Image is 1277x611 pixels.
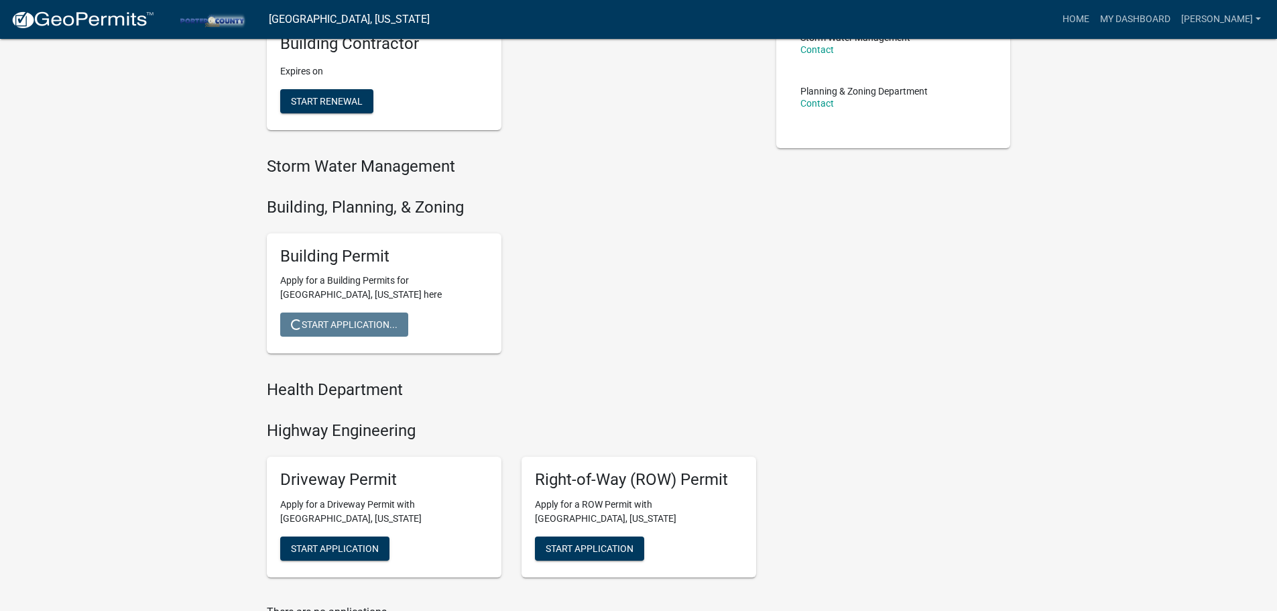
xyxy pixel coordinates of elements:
[800,98,834,109] a: Contact
[291,96,363,107] span: Start Renewal
[1095,7,1176,32] a: My Dashboard
[291,319,398,330] span: Start Application...
[269,8,430,31] a: [GEOGRAPHIC_DATA], [US_STATE]
[291,543,379,553] span: Start Application
[535,537,644,561] button: Start Application
[800,33,910,42] p: Storm Water Management
[546,543,633,553] span: Start Application
[800,87,928,96] p: Planning & Zoning Department
[267,157,756,176] h4: Storm Water Management
[280,34,488,54] h5: Building Contractor
[280,247,488,266] h5: Building Permit
[280,313,408,337] button: Start Application...
[280,274,488,302] p: Apply for a Building Permits for [GEOGRAPHIC_DATA], [US_STATE] here
[280,89,373,113] button: Start Renewal
[267,380,756,400] h4: Health Department
[267,421,756,441] h4: Highway Engineering
[267,198,756,217] h4: Building, Planning, & Zoning
[280,498,488,526] p: Apply for a Driveway Permit with [GEOGRAPHIC_DATA], [US_STATE]
[535,470,743,490] h5: Right-of-Way (ROW) Permit
[280,537,389,561] button: Start Application
[535,498,743,526] p: Apply for a ROW Permit with [GEOGRAPHIC_DATA], [US_STATE]
[165,10,258,28] img: Porter County, Indiana
[1057,7,1095,32] a: Home
[280,470,488,490] h5: Driveway Permit
[800,44,834,55] a: Contact
[1176,7,1266,32] a: [PERSON_NAME]
[280,64,488,78] p: Expires on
